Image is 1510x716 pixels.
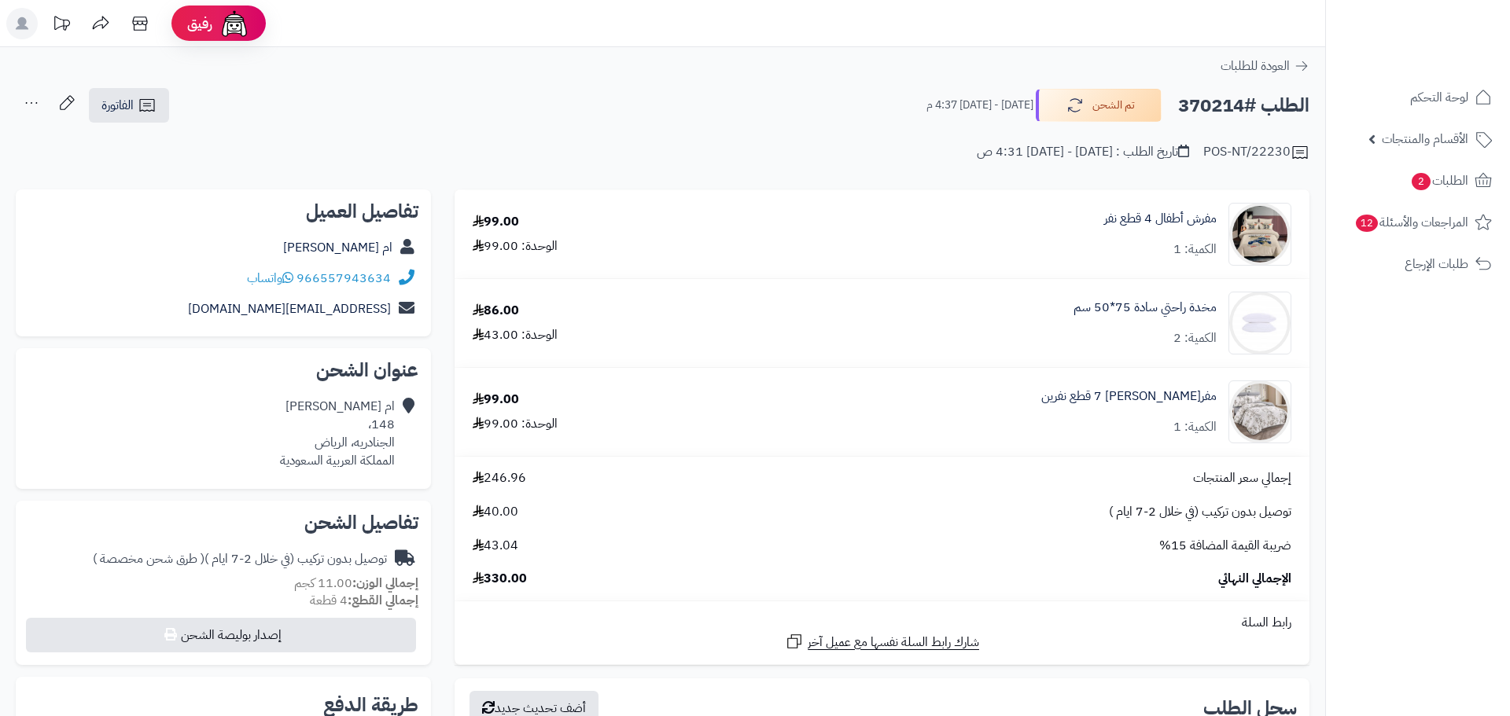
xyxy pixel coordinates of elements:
[1173,329,1217,347] div: الكمية: 2
[89,88,169,123] a: الفاتورة
[1036,89,1162,122] button: تم الشحن
[294,574,418,593] small: 11.00 كجم
[808,633,979,652] span: شارك رابط السلة نفسها مع عميل آخر
[1193,469,1291,487] span: إجمالي سعر المنتجات
[28,513,418,532] h2: تفاصيل الشحن
[473,415,558,433] div: الوحدة: 99.00
[1405,253,1468,275] span: طلبات الإرجاع
[1335,162,1501,200] a: الطلبات2
[1221,57,1309,75] a: العودة للطلبات
[283,238,392,257] a: ام [PERSON_NAME]
[26,618,416,652] button: إصدار بوليصة الشحن
[296,269,391,288] a: 966557943634
[1221,57,1290,75] span: العودة للطلبات
[1229,292,1291,354] img: 1746949799-1-90x90.jpg
[247,269,293,288] a: واتساب
[1335,245,1501,283] a: طلبات الإرجاع
[926,97,1033,113] small: [DATE] - [DATE] 4:37 م
[1229,380,1291,443] img: 1752908738-1-90x90.jpg
[188,299,391,318] a: [EMAIL_ADDRESS][DOMAIN_NAME]
[1178,90,1309,122] h2: الطلب #370214
[101,96,134,115] span: الفاتورة
[280,398,395,469] div: ام [PERSON_NAME] 148، الجنادريه، الرياض المملكة العربية السعودية
[1410,86,1468,108] span: لوحة التحكم
[473,570,527,588] span: 330.00
[461,614,1303,632] div: رابط السلة
[473,302,519,320] div: 86.00
[1229,203,1291,266] img: 1715005956-110203010057-90x90.jpg
[1159,537,1291,555] span: ضريبة القيمة المضافة 15%
[28,361,418,380] h2: عنوان الشحن
[1382,128,1468,150] span: الأقسام والمنتجات
[1109,503,1291,521] span: توصيل بدون تركيب (في خلال 2-7 ايام )
[473,537,518,555] span: 43.04
[310,591,418,610] small: 4 قطعة
[1173,241,1217,259] div: الكمية: 1
[1412,173,1431,190] span: 2
[473,469,526,487] span: 246.96
[348,591,418,610] strong: إجمالي القطع:
[1335,204,1501,241] a: المراجعات والأسئلة12
[323,696,418,714] h2: طريقة الدفع
[473,326,558,344] div: الوحدة: 43.00
[1173,418,1217,436] div: الكمية: 1
[93,549,204,568] span: ( طرق شحن مخصصة )
[473,391,519,409] div: 99.00
[977,143,1189,161] div: تاريخ الطلب : [DATE] - [DATE] 4:31 ص
[1410,170,1468,192] span: الطلبات
[1354,211,1468,233] span: المراجعات والأسئلة
[42,8,81,43] a: تحديثات المنصة
[1104,210,1217,228] a: مفرش أطفال 4 قطع نفر
[473,503,518,521] span: 40.00
[1335,79,1501,116] a: لوحة التحكم
[1041,387,1217,406] a: مفر[PERSON_NAME] 7 قطع نفرين
[93,550,387,568] div: توصيل بدون تركيب (في خلال 2-7 ايام )
[473,213,519,231] div: 99.00
[1218,570,1291,588] span: الإجمالي النهائي
[1356,215,1378,232] span: 12
[1203,143,1309,162] div: POS-NT/22230
[1074,299,1217,317] a: مخدة راحتي سادة 75*50 سم
[219,8,250,39] img: ai-face.png
[785,632,979,652] a: شارك رابط السلة نفسها مع عميل آخر
[187,14,212,33] span: رفيق
[473,237,558,255] div: الوحدة: 99.00
[352,574,418,593] strong: إجمالي الوزن:
[28,202,418,221] h2: تفاصيل العميل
